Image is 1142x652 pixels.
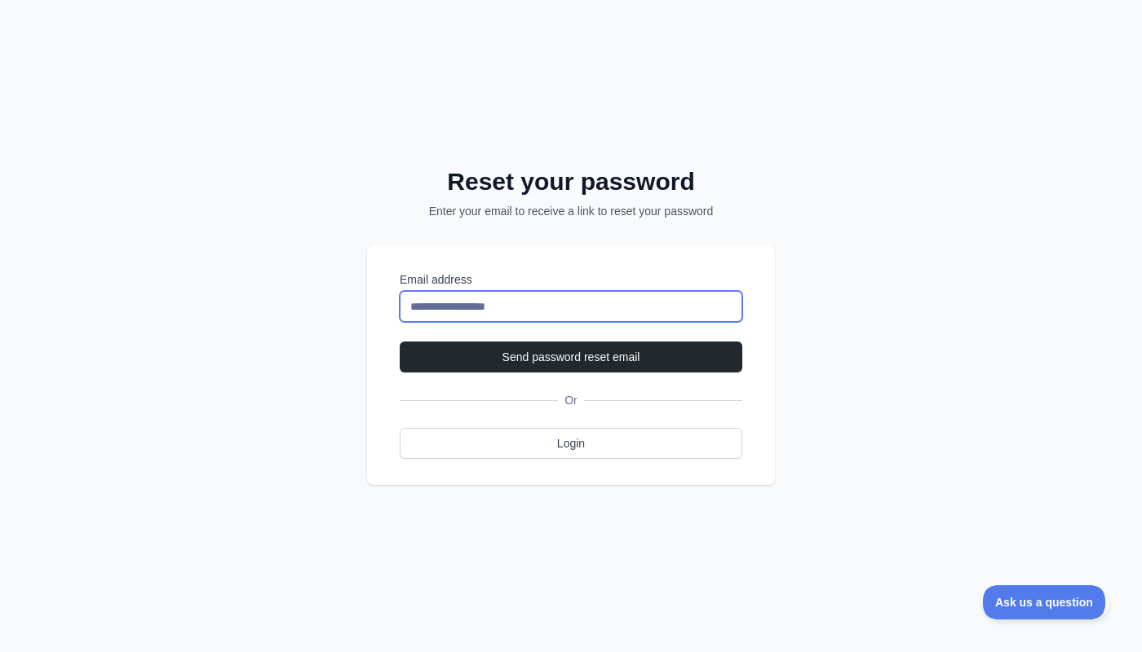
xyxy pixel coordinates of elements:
span: Or [558,392,584,408]
p: Enter your email to receive a link to reset your password [388,203,754,219]
label: Email address [400,271,742,288]
a: Login [400,428,742,459]
button: Send password reset email [400,341,742,372]
h2: Reset your password [388,167,754,196]
iframe: Toggle Customer Support [983,585,1109,619]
